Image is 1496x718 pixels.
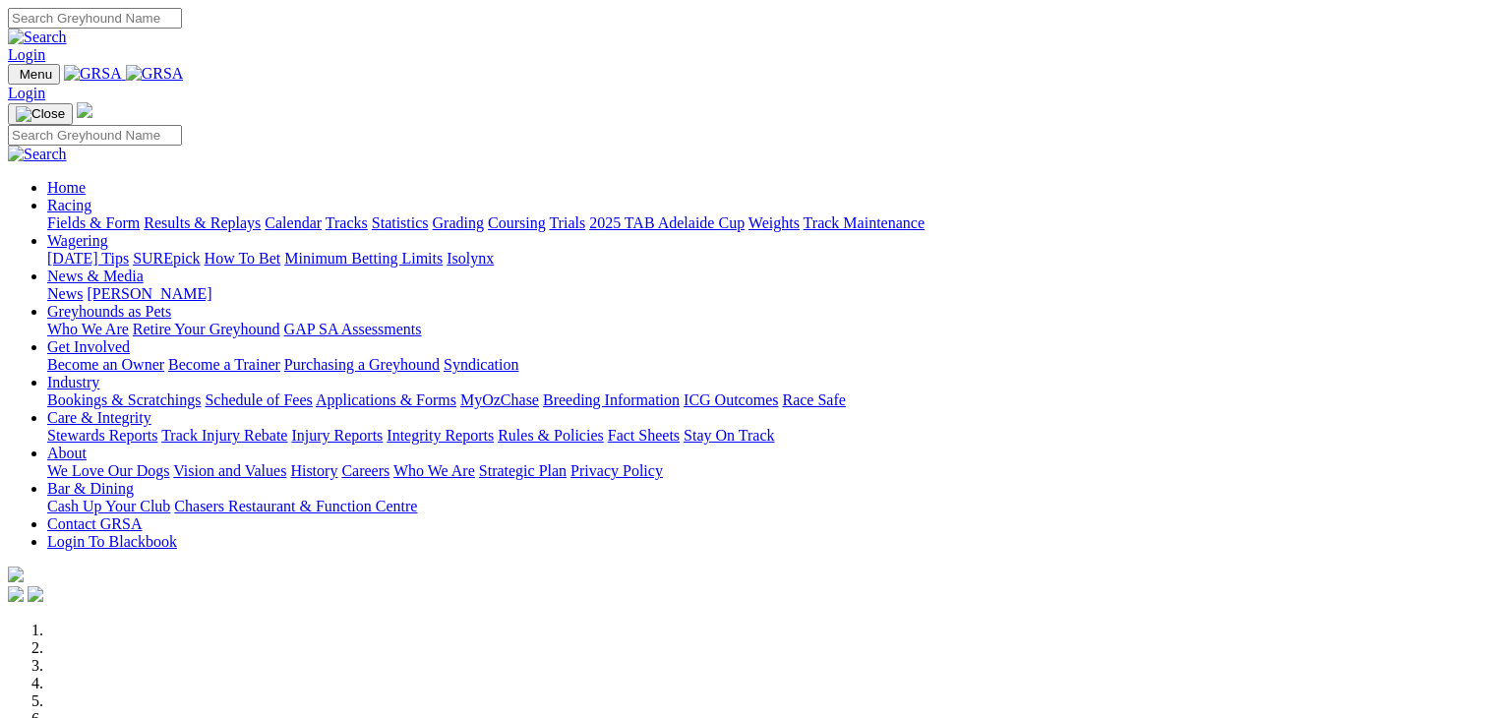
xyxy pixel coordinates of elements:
[684,391,778,408] a: ICG Outcomes
[47,285,83,302] a: News
[133,250,200,267] a: SUREpick
[284,356,440,373] a: Purchasing a Greyhound
[87,285,211,302] a: [PERSON_NAME]
[47,232,108,249] a: Wagering
[47,462,169,479] a: We Love Our Dogs
[20,67,52,82] span: Menu
[543,391,680,408] a: Breeding Information
[47,462,1488,480] div: About
[326,214,368,231] a: Tracks
[47,338,130,355] a: Get Involved
[161,427,287,444] a: Track Injury Rebate
[173,462,286,479] a: Vision and Values
[205,391,312,408] a: Schedule of Fees
[570,462,663,479] a: Privacy Policy
[372,214,429,231] a: Statistics
[498,427,604,444] a: Rules & Policies
[144,214,261,231] a: Results & Replays
[284,321,422,337] a: GAP SA Assessments
[8,586,24,602] img: facebook.svg
[684,427,774,444] a: Stay On Track
[47,356,164,373] a: Become an Owner
[47,391,1488,409] div: Industry
[47,498,1488,515] div: Bar & Dining
[608,427,680,444] a: Fact Sheets
[77,102,92,118] img: logo-grsa-white.png
[47,214,140,231] a: Fields & Form
[126,65,184,83] img: GRSA
[47,214,1488,232] div: Racing
[47,374,99,390] a: Industry
[47,498,170,514] a: Cash Up Your Club
[479,462,567,479] a: Strategic Plan
[447,250,494,267] a: Isolynx
[316,391,456,408] a: Applications & Forms
[284,250,443,267] a: Minimum Betting Limits
[47,250,1488,268] div: Wagering
[47,515,142,532] a: Contact GRSA
[28,586,43,602] img: twitter.svg
[47,321,1488,338] div: Greyhounds as Pets
[341,462,389,479] a: Careers
[47,445,87,461] a: About
[748,214,800,231] a: Weights
[589,214,745,231] a: 2025 TAB Adelaide Cup
[8,64,60,85] button: Toggle navigation
[47,409,151,426] a: Care & Integrity
[8,125,182,146] input: Search
[168,356,280,373] a: Become a Trainer
[8,46,45,63] a: Login
[16,106,65,122] img: Close
[291,427,383,444] a: Injury Reports
[444,356,518,373] a: Syndication
[47,356,1488,374] div: Get Involved
[393,462,475,479] a: Who We Are
[47,197,91,213] a: Racing
[290,462,337,479] a: History
[387,427,494,444] a: Integrity Reports
[47,480,134,497] a: Bar & Dining
[133,321,280,337] a: Retire Your Greyhound
[8,8,182,29] input: Search
[8,567,24,582] img: logo-grsa-white.png
[47,427,1488,445] div: Care & Integrity
[47,391,201,408] a: Bookings & Scratchings
[174,498,417,514] a: Chasers Restaurant & Function Centre
[47,268,144,284] a: News & Media
[47,321,129,337] a: Who We Are
[47,179,86,196] a: Home
[8,146,67,163] img: Search
[460,391,539,408] a: MyOzChase
[47,303,171,320] a: Greyhounds as Pets
[47,533,177,550] a: Login To Blackbook
[64,65,122,83] img: GRSA
[782,391,845,408] a: Race Safe
[488,214,546,231] a: Coursing
[47,427,157,444] a: Stewards Reports
[205,250,281,267] a: How To Bet
[47,285,1488,303] div: News & Media
[8,29,67,46] img: Search
[47,250,129,267] a: [DATE] Tips
[8,103,73,125] button: Toggle navigation
[433,214,484,231] a: Grading
[8,85,45,101] a: Login
[265,214,322,231] a: Calendar
[549,214,585,231] a: Trials
[804,214,925,231] a: Track Maintenance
